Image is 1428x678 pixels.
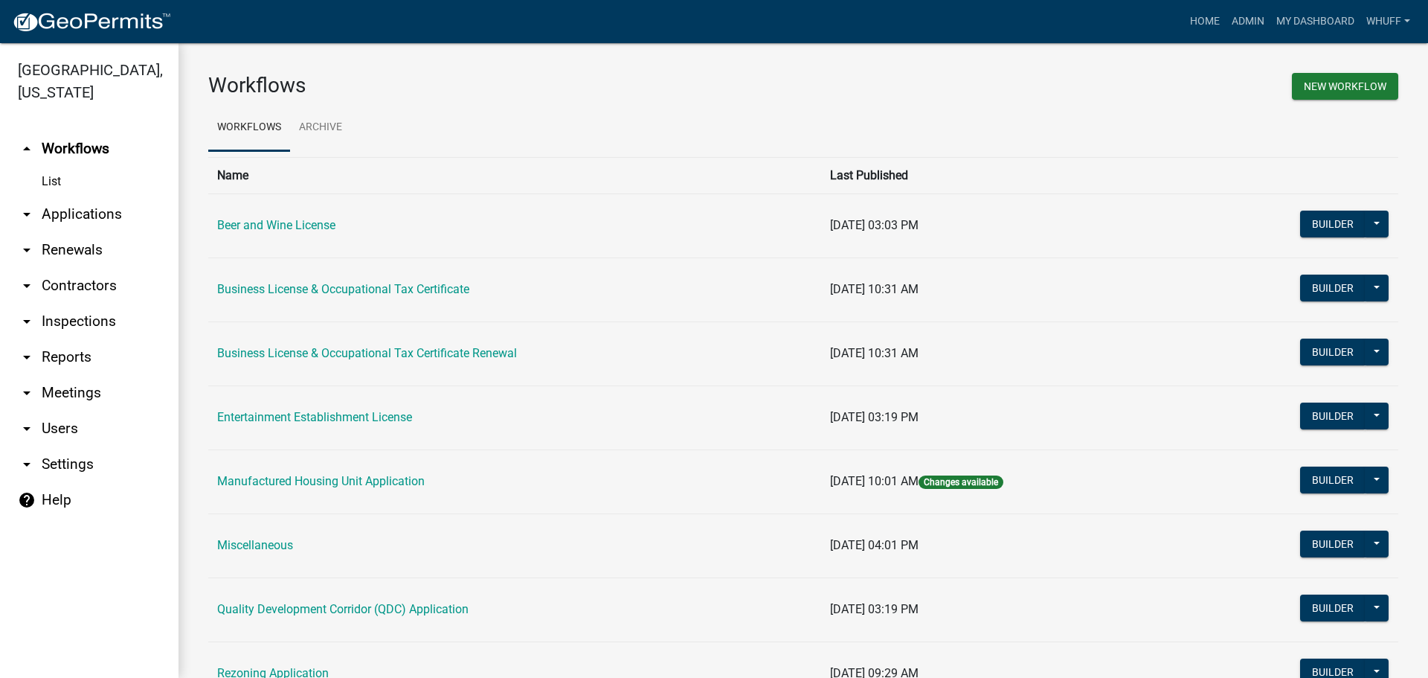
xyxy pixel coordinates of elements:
[217,410,412,424] a: Entertainment Establishment License
[18,205,36,223] i: arrow_drop_down
[217,282,469,296] a: Business License & Occupational Tax Certificate
[1300,467,1366,493] button: Builder
[1300,595,1366,621] button: Builder
[18,491,36,509] i: help
[1300,275,1366,301] button: Builder
[208,104,290,152] a: Workflows
[217,218,335,232] a: Beer and Wine License
[919,476,1003,489] span: Changes available
[1226,7,1270,36] a: Admin
[1360,7,1416,36] a: whuff
[18,420,36,438] i: arrow_drop_down
[1300,211,1366,237] button: Builder
[208,157,821,194] th: Name
[821,157,1191,194] th: Last Published
[830,602,919,616] span: [DATE] 03:19 PM
[18,455,36,473] i: arrow_drop_down
[1300,403,1366,429] button: Builder
[1292,73,1398,100] button: New Workflow
[18,241,36,259] i: arrow_drop_down
[830,410,919,424] span: [DATE] 03:19 PM
[217,474,425,488] a: Manufactured Housing Unit Application
[1184,7,1226,36] a: Home
[1300,531,1366,557] button: Builder
[208,73,792,98] h3: Workflows
[830,474,919,488] span: [DATE] 10:01 AM
[18,384,36,402] i: arrow_drop_down
[18,313,36,330] i: arrow_drop_down
[290,104,351,152] a: Archive
[217,602,469,616] a: Quality Development Corridor (QDC) Application
[830,282,919,296] span: [DATE] 10:31 AM
[1270,7,1360,36] a: My Dashboard
[830,218,919,232] span: [DATE] 03:03 PM
[830,346,919,360] span: [DATE] 10:31 AM
[217,538,293,552] a: Miscellaneous
[217,346,517,360] a: Business License & Occupational Tax Certificate Renewal
[18,140,36,158] i: arrow_drop_up
[18,348,36,366] i: arrow_drop_down
[1300,339,1366,365] button: Builder
[830,538,919,552] span: [DATE] 04:01 PM
[18,277,36,295] i: arrow_drop_down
